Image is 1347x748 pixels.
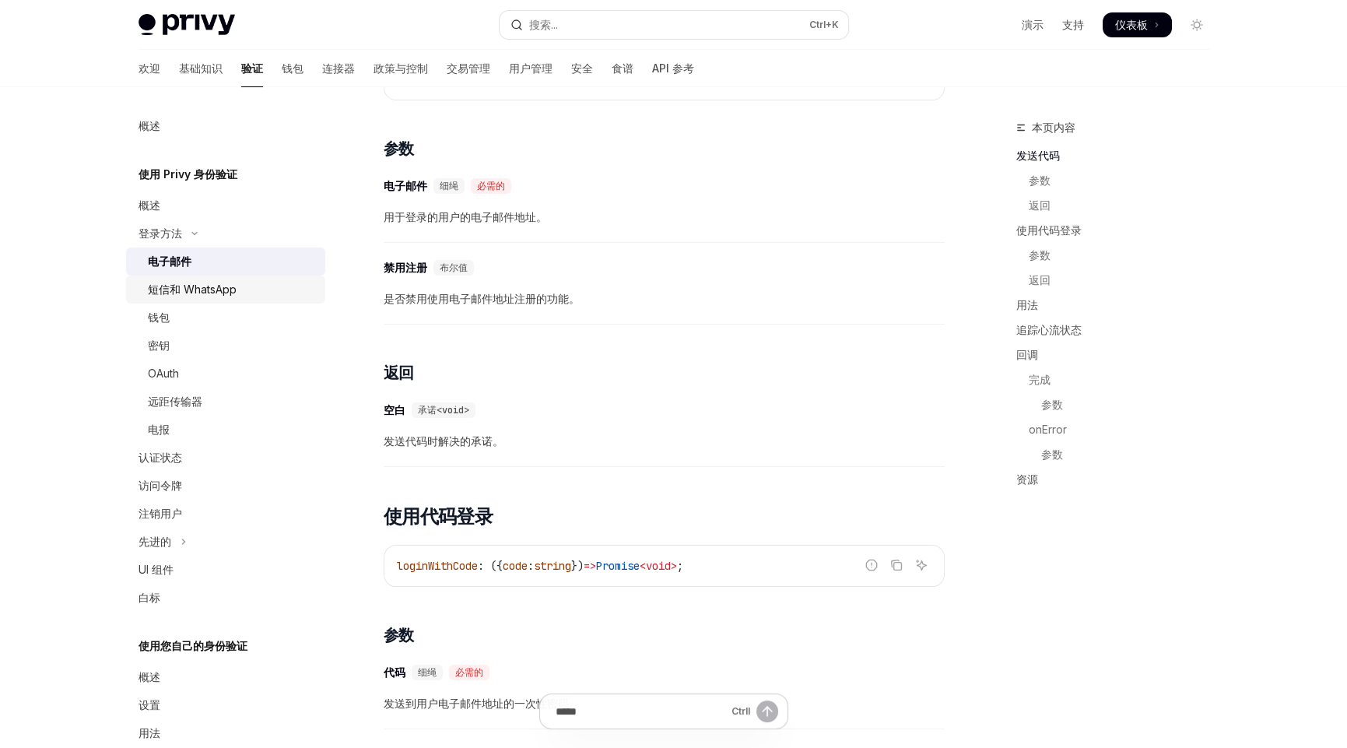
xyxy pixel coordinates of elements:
a: 返回 [1016,268,1222,293]
font: 仪表板 [1115,18,1148,31]
font: 回调 [1016,348,1038,361]
span: }) [571,559,584,573]
font: 参数 [1029,174,1051,187]
font: 验证 [241,61,263,75]
font: 使用代码登录 [1016,223,1082,237]
a: 短信和 WhatsApp [126,276,325,304]
a: 连接器 [322,50,355,87]
font: 使用 Privy 身份验证 [139,167,237,181]
a: 交易管理 [447,50,490,87]
a: 追踪心流状态 [1016,318,1222,342]
span: void [646,559,671,573]
font: 交易管理 [447,61,490,75]
button: 切换高级部分 [126,528,325,556]
font: 白标 [139,591,160,604]
span: Promise [596,559,640,573]
font: 用户管理 [509,61,552,75]
a: 欢迎 [139,50,160,87]
font: 参数 [384,626,414,644]
font: 发送代码 [1016,149,1060,162]
a: 演示 [1022,17,1044,33]
span: string [534,559,571,573]
a: 概述 [126,663,325,691]
span: > [671,559,677,573]
span: code [503,559,528,573]
a: 使用代码登录 [1016,218,1222,243]
font: 欢迎 [139,61,160,75]
a: 支持 [1062,17,1084,33]
a: 完成 [1016,367,1222,392]
font: 演示 [1022,18,1044,31]
font: 用法 [139,726,160,739]
font: 设置 [139,698,160,711]
a: 参数 [1016,243,1222,268]
a: 认证状态 [126,444,325,472]
button: 切换登录方法部分 [126,219,325,248]
font: 访问令牌 [139,479,182,492]
span: : [528,559,534,573]
font: 基础知识 [179,61,223,75]
font: +K [826,19,839,30]
font: 是否禁用使用电子邮件地址注册的功能。 [384,292,580,305]
font: 细绳 [440,180,458,192]
a: 验证 [241,50,263,87]
button: 复制代码块中的内容 [886,555,907,575]
font: 返回 [1029,273,1051,286]
a: 访问令牌 [126,472,325,500]
img: 灯光标志 [139,14,235,36]
font: 追踪心流状态 [1016,323,1082,336]
font: 使用您自己的身份验证 [139,639,247,652]
a: 安全 [571,50,593,87]
font: 参数 [1029,248,1051,262]
a: 发送代码 [1016,143,1222,168]
button: 发送消息 [756,701,778,722]
a: 回调 [1016,342,1222,367]
font: 钱包 [148,311,170,324]
font: 资源 [1016,472,1038,486]
font: 参数 [1041,448,1063,461]
button: 打开搜索 [500,11,848,39]
font: 承诺<void> [418,404,469,416]
font: 远距传输器 [148,395,202,408]
a: 白标 [126,584,325,612]
button: 报告错误代码 [861,555,882,575]
font: 认证状态 [139,451,182,464]
font: 用于登录的用户的电子邮件地址。 [384,210,547,223]
font: 返回 [384,363,414,382]
font: 禁用注册 [384,261,427,275]
a: 电子邮件 [126,248,325,276]
a: 返回 [1016,193,1222,218]
a: 基础知识 [179,50,223,87]
a: 政策与控制 [374,50,428,87]
font: 登录方法 [139,227,182,240]
font: 先进的 [139,535,171,548]
font: 概述 [139,670,160,683]
span: : ({ [478,559,503,573]
a: 资源 [1016,467,1222,492]
font: 必需的 [477,180,505,192]
input: 提问... [556,694,725,729]
a: 参数 [1016,168,1222,193]
font: 必需的 [455,666,483,679]
font: 本页内容 [1032,121,1075,134]
font: 细绳 [418,666,437,679]
font: 密钥 [148,339,170,352]
a: 用法 [126,719,325,747]
a: 用法 [1016,293,1222,318]
a: 电报 [126,416,325,444]
a: 参数 [1016,442,1222,467]
button: 询问人工智能 [911,555,931,575]
font: API 参考 [652,61,694,75]
font: 食谱 [612,61,633,75]
font: onError [1029,423,1067,436]
a: 概述 [126,191,325,219]
font: 发送代码时解决的承诺。 [384,434,503,448]
font: 搜索... [529,18,558,31]
font: OAuth [148,367,179,380]
font: 用法 [1016,298,1038,311]
font: 空白 [384,403,405,417]
a: 钱包 [282,50,303,87]
font: UI 组件 [139,563,174,576]
a: 密钥 [126,332,325,360]
font: 返回 [1029,198,1051,212]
